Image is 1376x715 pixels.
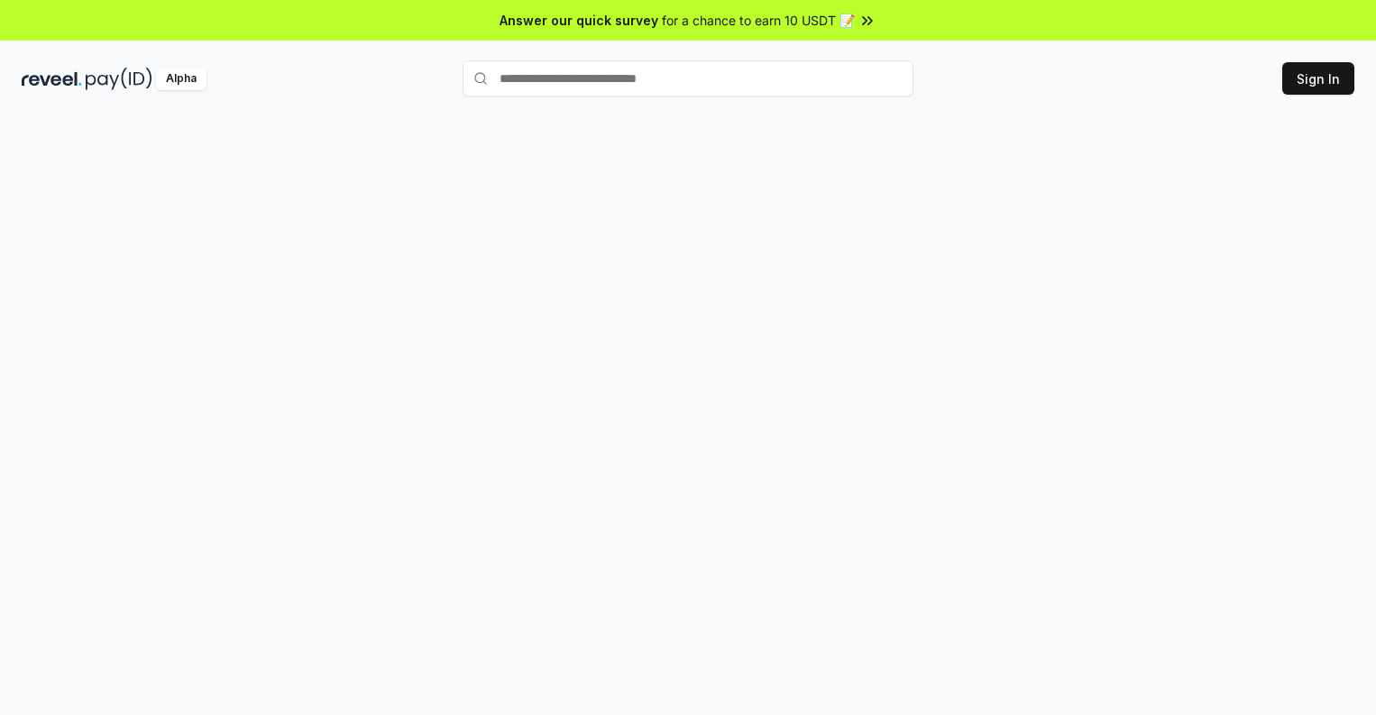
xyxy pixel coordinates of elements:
[86,68,152,90] img: pay_id
[22,68,82,90] img: reveel_dark
[156,68,206,90] div: Alpha
[500,11,658,30] span: Answer our quick survey
[1282,62,1354,95] button: Sign In
[662,11,855,30] span: for a chance to earn 10 USDT 📝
